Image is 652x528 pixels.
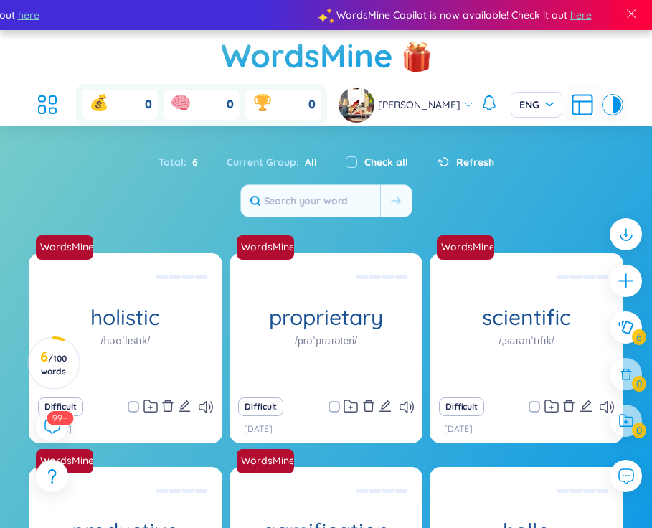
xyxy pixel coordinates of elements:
[14,7,35,23] span: here
[235,453,296,468] a: WordsMine
[230,305,423,330] h1: proprietary
[439,397,484,416] button: Difficult
[566,7,587,23] span: here
[41,353,67,377] span: / 100 words
[34,453,95,468] a: WordsMine
[101,333,151,349] h1: /həʊˈlɪstɪk/
[379,400,392,412] span: edit
[237,235,300,260] a: WordsMine
[178,397,191,417] button: edit
[378,97,460,113] span: [PERSON_NAME]
[227,97,234,113] span: 0
[379,397,392,417] button: edit
[580,397,592,417] button: edit
[617,272,635,290] span: plus
[339,87,374,123] img: avatar
[145,97,152,113] span: 0
[237,449,300,473] a: WordsMine
[562,400,575,412] span: delete
[295,333,357,349] h1: /prəˈpraɪəteri/
[37,351,70,377] h3: 6
[435,240,496,254] a: WordsMine
[241,185,380,217] input: Search your word
[161,400,174,412] span: delete
[362,400,375,412] span: delete
[519,98,554,112] span: ENG
[161,397,174,417] button: delete
[456,154,494,170] span: Refresh
[580,400,592,412] span: edit
[244,423,273,436] p: [DATE]
[437,235,500,260] a: WordsMine
[499,333,554,349] h1: /ˌsaɪənˈtɪfɪk/
[402,35,431,78] img: flashSalesIcon.a7f4f837.png
[235,240,296,254] a: WordsMine
[238,397,283,416] button: Difficult
[47,411,73,425] sup: 591
[308,97,316,113] span: 0
[159,147,212,177] div: Total :
[38,397,83,416] button: Difficult
[29,305,222,330] h1: holistic
[444,423,473,436] p: [DATE]
[364,154,408,170] label: Check all
[362,397,375,417] button: delete
[430,305,623,330] h1: scientific
[186,154,198,170] span: 6
[34,240,95,254] a: WordsMine
[212,147,331,177] div: Current Group :
[178,400,191,412] span: edit
[339,87,378,123] a: avatar
[221,30,393,81] a: WordsMine
[36,235,99,260] a: WordsMine
[299,156,317,169] span: All
[562,397,575,417] button: delete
